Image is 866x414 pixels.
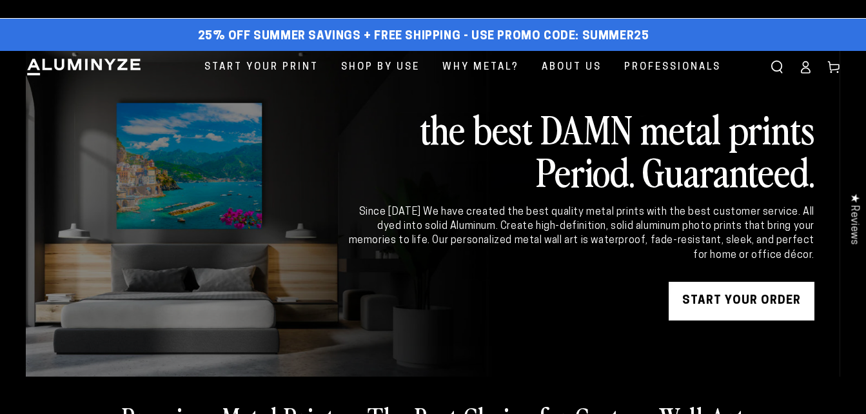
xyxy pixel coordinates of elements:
[346,205,814,263] div: Since [DATE] We have created the best quality metal prints with the best customer service. All dy...
[442,59,519,76] span: Why Metal?
[615,51,731,84] a: Professionals
[532,51,611,84] a: About Us
[26,57,142,77] img: Aluminyze
[331,51,429,84] a: Shop By Use
[763,53,791,81] summary: Search our site
[433,51,529,84] a: Why Metal?
[195,51,328,84] a: Start Your Print
[198,30,649,44] span: 25% off Summer Savings + Free Shipping - Use Promo Code: SUMMER25
[841,183,866,255] div: Click to open Judge.me floating reviews tab
[624,59,721,76] span: Professionals
[346,107,814,192] h2: the best DAMN metal prints Period. Guaranteed.
[669,282,814,320] a: START YOUR Order
[542,59,602,76] span: About Us
[341,59,420,76] span: Shop By Use
[204,59,319,76] span: Start Your Print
